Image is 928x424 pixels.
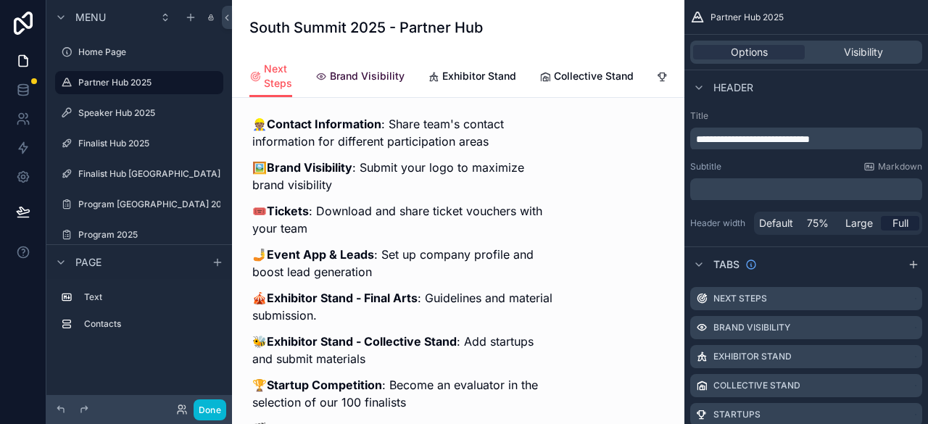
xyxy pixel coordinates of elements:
[55,193,223,216] a: Program [GEOGRAPHIC_DATA] 2025
[713,80,753,95] span: Header
[78,168,244,180] label: Finalist Hub [GEOGRAPHIC_DATA] 2025
[78,77,215,88] label: Partner Hub 2025
[554,69,634,83] span: Collective Stand
[55,162,223,186] a: Finalist Hub [GEOGRAPHIC_DATA] 2025
[55,223,223,246] a: Program 2025
[690,217,748,229] label: Header width
[249,56,292,98] a: Next Steps
[690,161,721,172] label: Subtitle
[863,161,922,172] a: Markdown
[194,399,226,420] button: Done
[713,351,792,362] label: Exhibitor Stand
[264,62,292,91] span: Next Steps
[442,69,516,83] span: Exhibitor Stand
[428,63,516,92] a: Exhibitor Stand
[78,199,232,210] label: Program [GEOGRAPHIC_DATA] 2025
[55,41,223,64] a: Home Page
[315,63,405,92] a: Brand Visibility
[84,291,217,303] label: Text
[713,293,767,304] label: Next Steps
[78,46,220,58] label: Home Page
[78,138,220,149] label: Finalist Hub 2025
[845,216,873,230] span: Large
[844,45,883,59] span: Visibility
[878,161,922,172] span: Markdown
[84,318,217,330] label: Contacts
[690,178,922,200] div: scrollable content
[713,380,800,391] label: Collective Stand
[75,10,106,25] span: Menu
[55,132,223,155] a: Finalist Hub 2025
[690,128,922,149] div: scrollable content
[807,216,829,230] span: 75%
[330,69,405,83] span: Brand Visibility
[731,45,768,59] span: Options
[55,71,223,94] a: Partner Hub 2025
[249,17,483,38] h1: South Summit 2025 - Partner Hub
[55,101,223,125] a: Speaker Hub 2025
[75,255,101,270] span: Page
[539,63,634,92] a: Collective Stand
[46,279,232,350] div: scrollable content
[713,257,739,272] span: Tabs
[78,229,220,241] label: Program 2025
[78,107,220,119] label: Speaker Hub 2025
[690,110,922,122] label: Title
[710,12,784,23] span: Partner Hub 2025
[713,322,790,333] label: Brand Visibility
[892,216,908,230] span: Full
[759,216,793,230] span: Default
